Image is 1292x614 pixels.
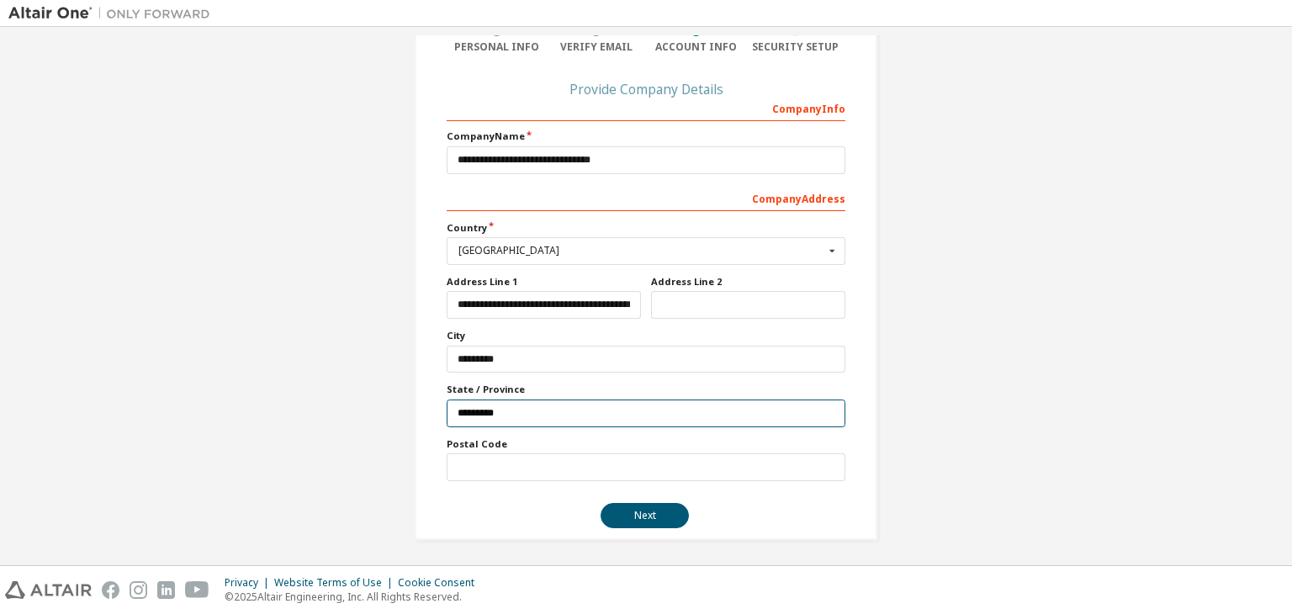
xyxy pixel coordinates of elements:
img: youtube.svg [185,581,209,599]
div: Company Info [447,94,845,121]
div: Personal Info [447,40,547,54]
img: altair_logo.svg [5,581,92,599]
div: Security Setup [746,40,846,54]
img: facebook.svg [102,581,119,599]
label: Country [447,221,845,235]
label: Address Line 2 [651,275,845,288]
div: Cookie Consent [398,576,484,590]
div: [GEOGRAPHIC_DATA] [458,246,824,256]
label: Address Line 1 [447,275,641,288]
p: © 2025 Altair Engineering, Inc. All Rights Reserved. [225,590,484,604]
label: Company Name [447,130,845,143]
div: Privacy [225,576,274,590]
div: Verify Email [547,40,647,54]
div: Account Info [646,40,746,54]
div: Company Address [447,184,845,211]
img: instagram.svg [130,581,147,599]
label: Postal Code [447,437,845,451]
img: Altair One [8,5,219,22]
img: linkedin.svg [157,581,175,599]
div: Provide Company Details [447,84,845,94]
label: City [447,329,845,342]
div: Website Terms of Use [274,576,398,590]
label: State / Province [447,383,845,396]
button: Next [601,503,689,528]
